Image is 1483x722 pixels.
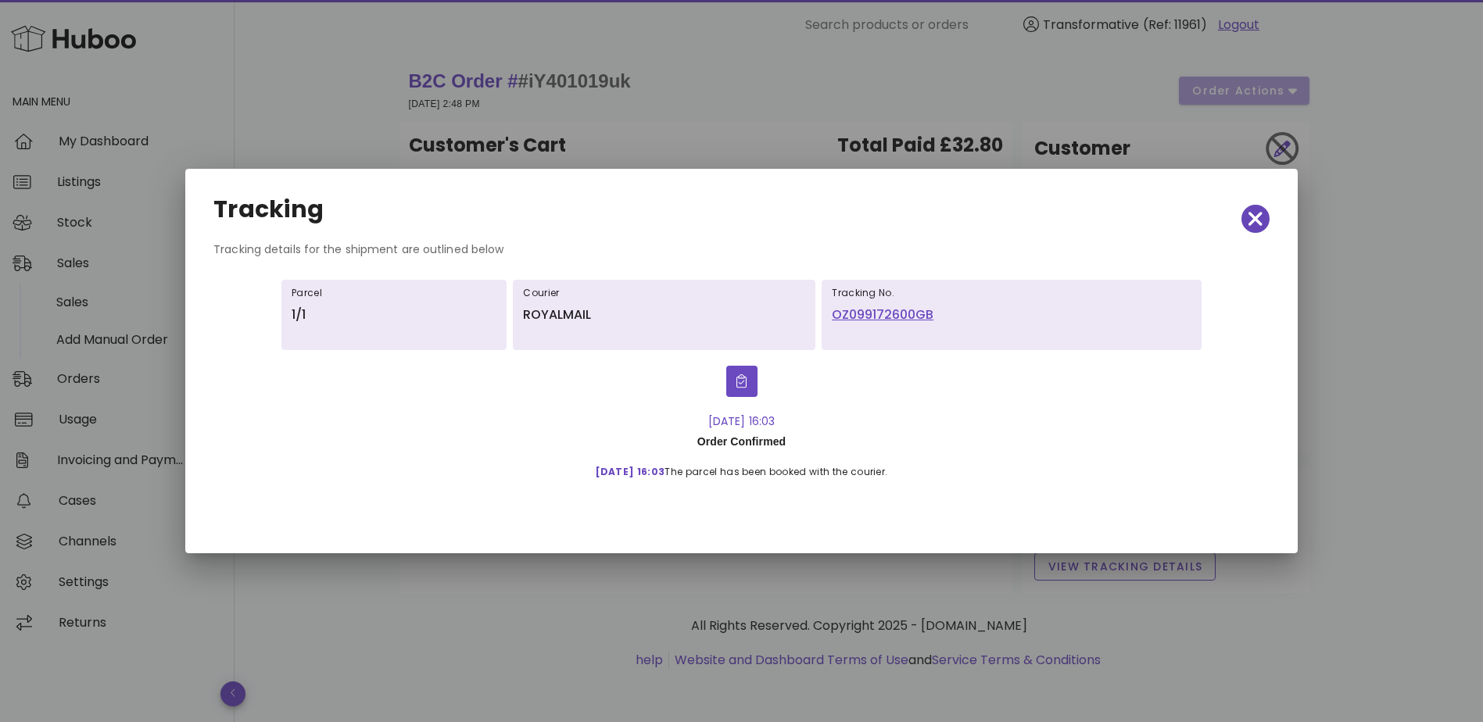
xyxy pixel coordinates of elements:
[523,287,805,299] h6: Courier
[832,306,1191,324] a: OZ099172600GB
[213,197,324,222] h2: Tracking
[523,306,805,324] p: ROYALMAIL
[292,287,496,299] h6: Parcel
[596,465,665,478] span: [DATE] 16:03
[201,241,1282,270] div: Tracking details for the shipment are outlined below
[292,306,496,324] p: 1/1
[583,430,901,453] div: Order Confirmed
[583,453,901,481] div: The parcel has been booked with the courier.
[583,413,901,430] div: [DATE] 16:03
[832,287,1191,299] h6: Tracking No.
